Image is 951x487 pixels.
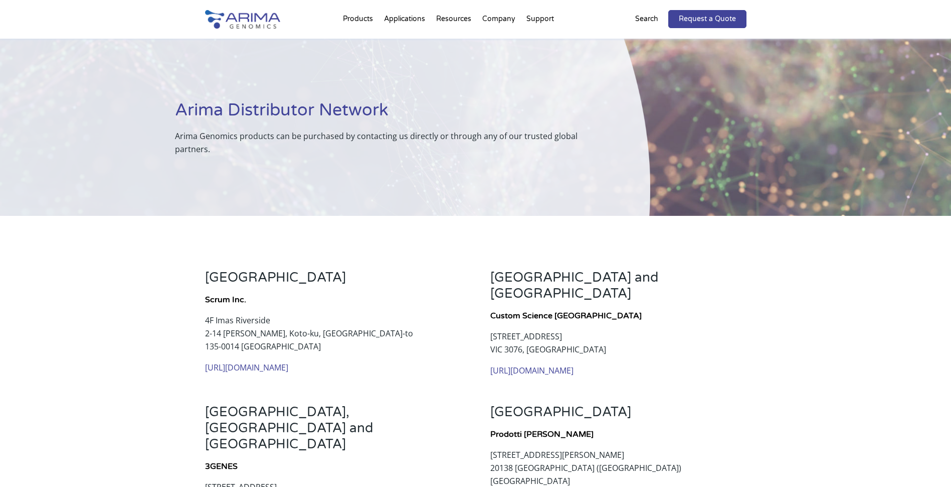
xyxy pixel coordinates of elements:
[205,10,280,29] img: Arima-Genomics-logo
[175,130,600,156] p: Arima Genomics products can be purchased by contacting us directly or through any of our trusted ...
[205,461,238,471] strong: 3GENES
[205,295,246,305] strong: Scrum Inc.
[490,429,594,439] strong: Prodotti [PERSON_NAME]
[490,365,574,376] a: [URL][DOMAIN_NAME]
[490,270,746,309] h3: [GEOGRAPHIC_DATA] and [GEOGRAPHIC_DATA]
[175,99,600,130] h1: Arima Distributor Network
[490,404,746,428] h3: [GEOGRAPHIC_DATA]
[205,270,461,293] h3: [GEOGRAPHIC_DATA]
[490,330,746,364] p: [STREET_ADDRESS] VIC 3076, [GEOGRAPHIC_DATA]
[205,362,288,373] a: [URL][DOMAIN_NAME]
[635,13,658,26] p: Search
[205,314,461,361] p: 4F Imas Riverside 2-14 [PERSON_NAME], Koto-ku, [GEOGRAPHIC_DATA]-to 135-0014 [GEOGRAPHIC_DATA]
[668,10,746,28] a: Request a Quote
[490,311,642,321] a: Custom Science [GEOGRAPHIC_DATA]
[205,404,461,460] h3: [GEOGRAPHIC_DATA], [GEOGRAPHIC_DATA] and [GEOGRAPHIC_DATA]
